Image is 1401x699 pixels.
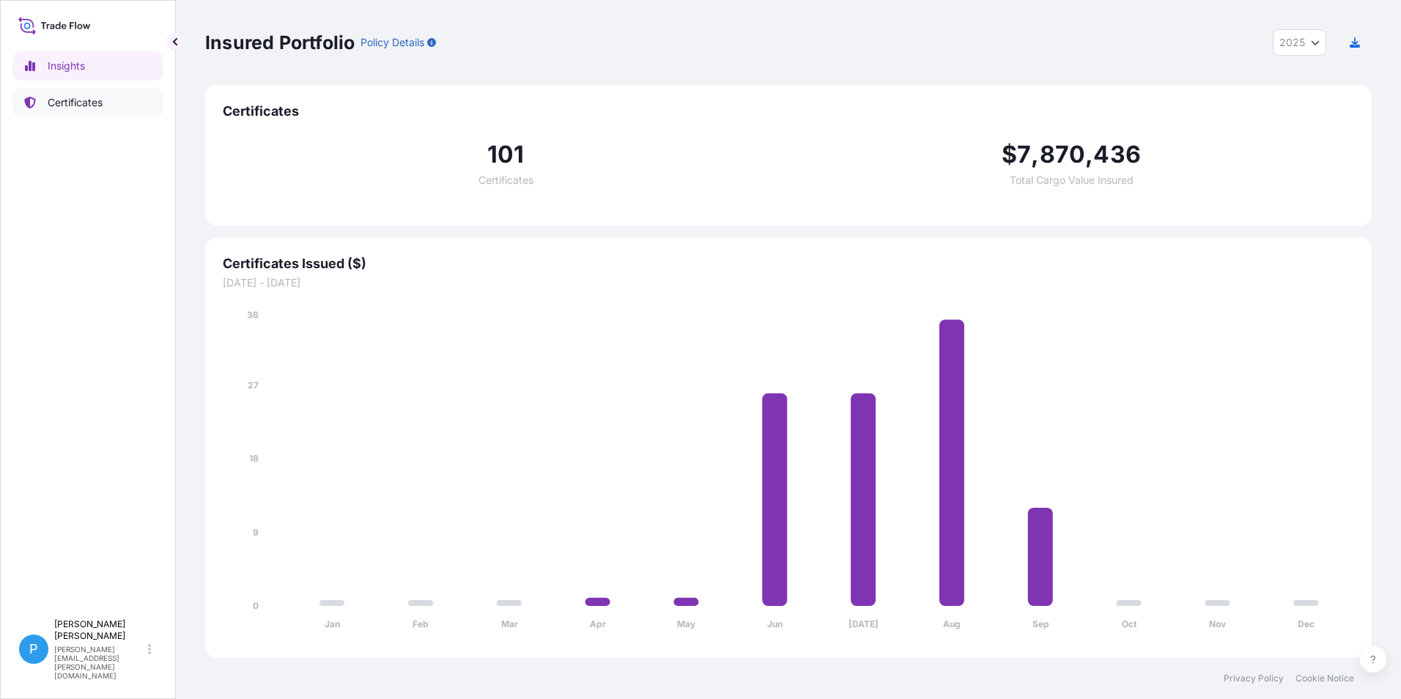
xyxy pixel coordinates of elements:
[48,95,103,110] p: Certificates
[205,31,355,54] p: Insured Portfolio
[1032,618,1049,629] tspan: Sep
[249,453,259,464] tspan: 18
[943,618,961,629] tspan: Aug
[223,275,1354,290] span: [DATE] - [DATE]
[1085,143,1093,166] span: ,
[253,527,259,538] tspan: 9
[1122,618,1137,629] tspan: Oct
[29,642,38,657] span: P
[248,380,259,391] tspan: 27
[223,103,1354,120] span: Certificates
[54,645,145,680] p: [PERSON_NAME][EMAIL_ADDRESS][PERSON_NAME][DOMAIN_NAME]
[12,88,163,117] a: Certificates
[1298,618,1315,629] tspan: Dec
[1224,673,1284,684] a: Privacy Policy
[590,618,606,629] tspan: Apr
[413,618,429,629] tspan: Feb
[1279,35,1305,50] span: 2025
[1040,143,1086,166] span: 870
[849,618,879,629] tspan: [DATE]
[325,618,340,629] tspan: Jan
[1273,29,1326,56] button: Year Selector
[487,143,525,166] span: 101
[1093,143,1141,166] span: 436
[677,618,696,629] tspan: May
[1017,143,1031,166] span: 7
[478,175,533,185] span: Certificates
[1010,175,1134,185] span: Total Cargo Value Insured
[361,35,424,50] p: Policy Details
[767,618,783,629] tspan: Jun
[12,51,163,81] a: Insights
[247,309,259,320] tspan: 36
[1031,143,1039,166] span: ,
[253,600,259,611] tspan: 0
[1209,618,1227,629] tspan: Nov
[1002,143,1017,166] span: $
[48,59,85,73] p: Insights
[501,618,518,629] tspan: Mar
[223,255,1354,273] span: Certificates Issued ($)
[1295,673,1354,684] a: Cookie Notice
[54,618,145,642] p: [PERSON_NAME] [PERSON_NAME]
